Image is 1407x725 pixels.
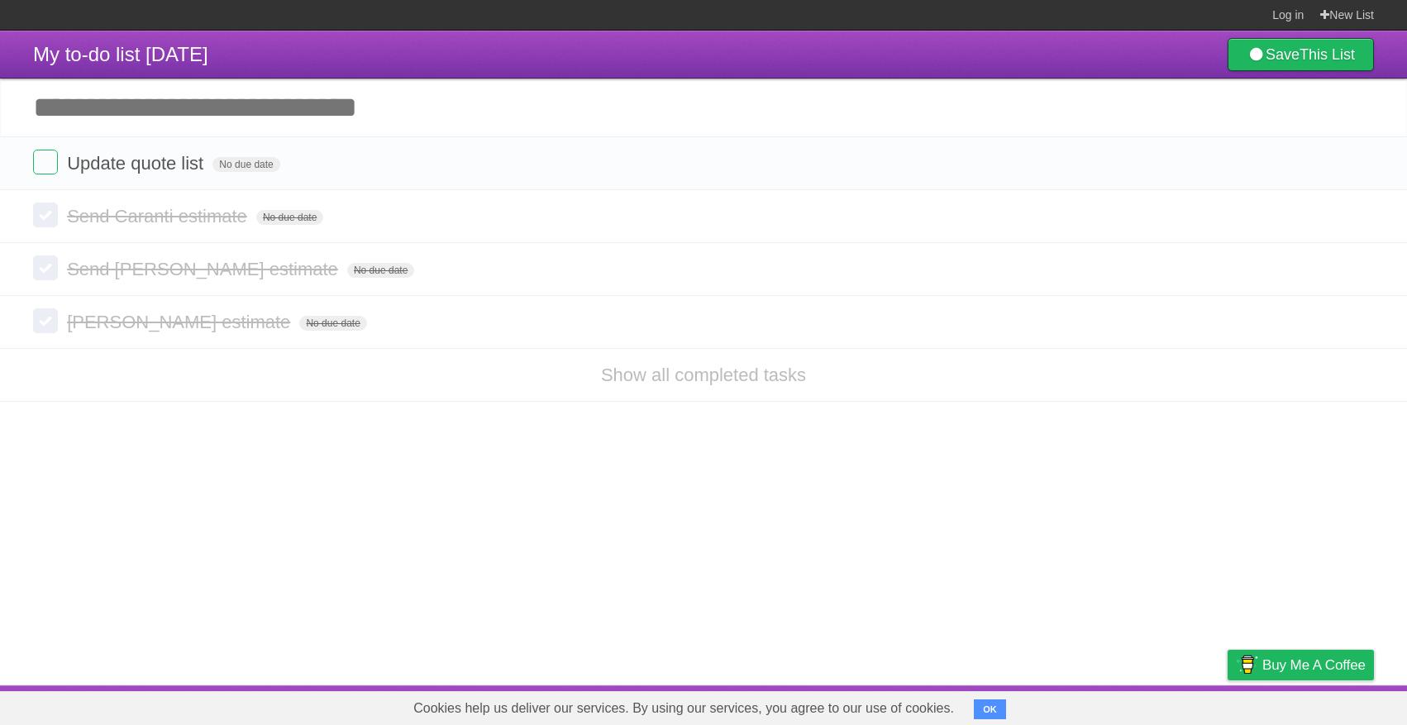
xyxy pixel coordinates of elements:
span: My to-do list [DATE] [33,43,208,65]
label: Done [33,150,58,174]
label: Done [33,308,58,333]
a: Buy me a coffee [1228,650,1374,680]
span: No due date [347,263,414,278]
a: Show all completed tasks [601,365,806,385]
span: Send [PERSON_NAME] estimate [67,259,342,279]
label: Done [33,203,58,227]
label: Done [33,255,58,280]
span: Send Caranti estimate [67,206,251,227]
span: No due date [212,157,279,172]
span: Buy me a coffee [1262,651,1366,680]
img: Buy me a coffee [1236,651,1258,679]
a: Privacy [1206,689,1249,721]
a: About [1008,689,1042,721]
a: Suggest a feature [1270,689,1374,721]
span: No due date [256,210,323,225]
span: Update quote list [67,153,207,174]
span: [PERSON_NAME] estimate [67,312,294,332]
button: OK [974,699,1006,719]
a: SaveThis List [1228,38,1374,71]
a: Developers [1062,689,1129,721]
span: Cookies help us deliver our services. By using our services, you agree to our use of cookies. [397,692,971,725]
b: This List [1300,46,1355,63]
a: Terms [1150,689,1186,721]
span: No due date [299,316,366,331]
